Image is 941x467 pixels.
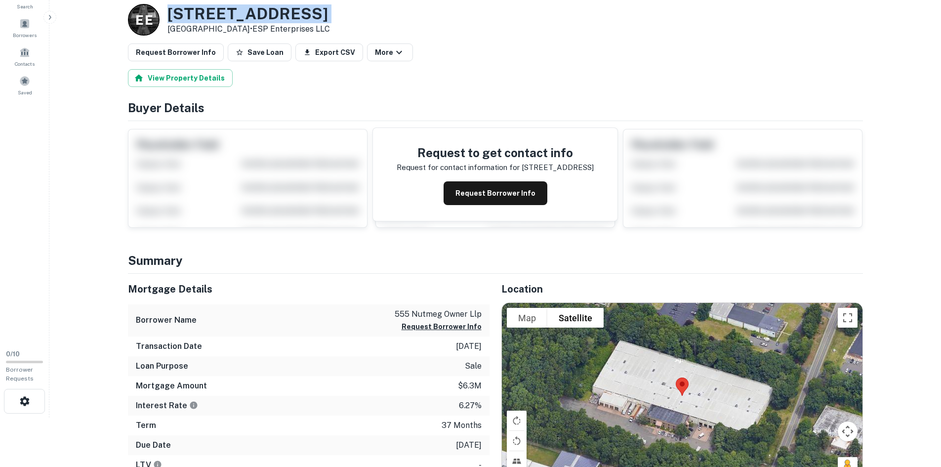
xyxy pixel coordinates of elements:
[228,43,291,61] button: Save Loan
[3,14,46,41] a: Borrowers
[167,4,330,23] h3: [STREET_ADDRESS]
[501,282,863,297] h5: Location
[136,314,197,326] h6: Borrower Name
[6,366,34,382] span: Borrower Requests
[458,380,482,392] p: $6.3m
[395,308,482,320] p: 555 nutmeg owner llp
[136,400,198,412] h6: Interest Rate
[507,308,547,328] button: Show street map
[892,388,941,435] iframe: Chat Widget
[167,23,330,35] p: [GEOGRAPHIC_DATA] •
[397,144,594,162] h4: Request to get contact info
[456,439,482,451] p: [DATE]
[547,308,604,328] button: Show satellite imagery
[507,411,527,430] button: Rotate map clockwise
[128,43,224,61] button: Request Borrower Info
[18,88,32,96] span: Saved
[456,340,482,352] p: [DATE]
[136,380,207,392] h6: Mortgage Amount
[136,340,202,352] h6: Transaction Date
[3,43,46,70] a: Contacts
[6,350,20,358] span: 0 / 10
[3,72,46,98] a: Saved
[522,162,594,173] p: [STREET_ADDRESS]
[128,282,490,297] h5: Mortgage Details
[136,439,171,451] h6: Due Date
[397,162,520,173] p: Request for contact information for
[135,10,152,30] p: E E
[17,2,33,10] span: Search
[465,360,482,372] p: sale
[128,69,233,87] button: View Property Details
[252,24,330,34] a: ESP Enterprises LLC
[15,60,35,68] span: Contacts
[136,360,188,372] h6: Loan Purpose
[402,321,482,333] button: Request Borrower Info
[442,420,482,431] p: 37 months
[444,181,547,205] button: Request Borrower Info
[367,43,413,61] button: More
[128,252,863,269] h4: Summary
[838,422,858,441] button: Map camera controls
[136,420,156,431] h6: Term
[128,99,863,117] h4: Buyer Details
[13,31,37,39] span: Borrowers
[838,308,858,328] button: Toggle fullscreen view
[507,431,527,451] button: Rotate map counterclockwise
[459,400,482,412] p: 6.27%
[189,401,198,410] svg: The interest rates displayed on the website are for informational purposes only and may be report...
[295,43,363,61] button: Export CSV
